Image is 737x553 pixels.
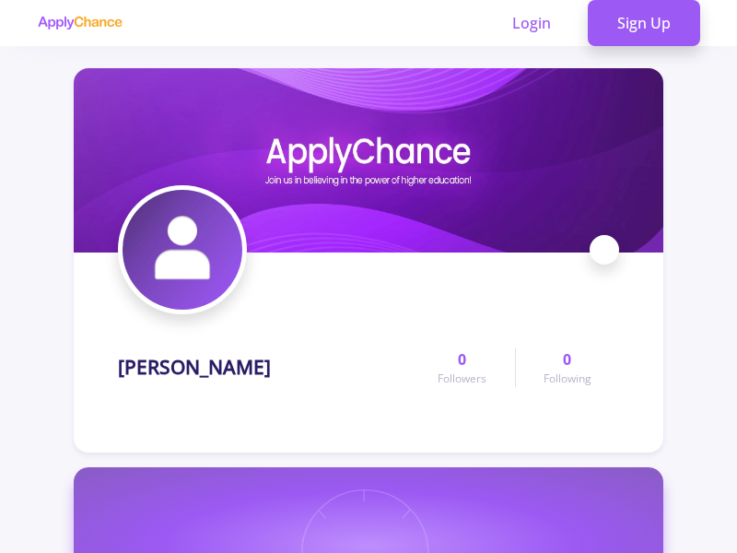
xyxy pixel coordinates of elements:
a: 0Followers [410,348,514,387]
span: Following [544,371,591,387]
img: applychance logo text only [37,16,123,30]
img: Niloofar Nasrcover image [74,68,663,253]
span: 0 [563,348,571,371]
a: 0Following [515,348,619,387]
span: 0 [458,348,466,371]
img: Niloofar Nasravatar [123,190,242,310]
h1: [PERSON_NAME] [118,356,271,379]
span: Followers [438,371,486,387]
